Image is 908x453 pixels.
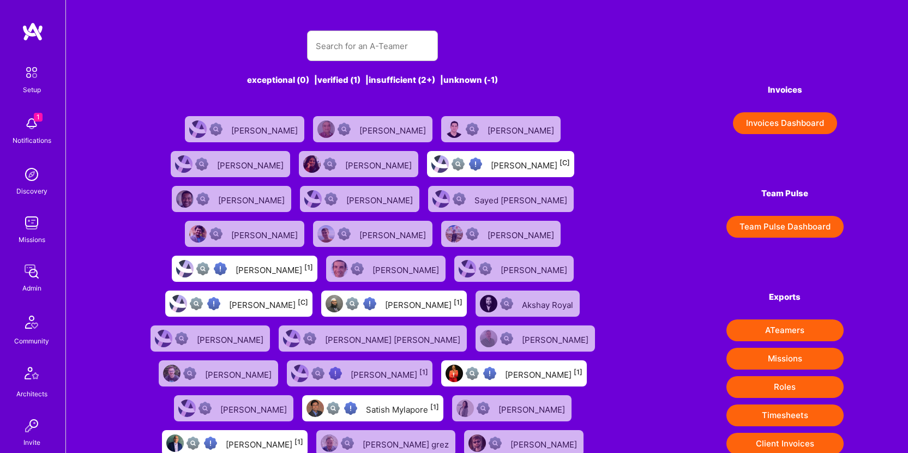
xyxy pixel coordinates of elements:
[176,260,194,277] img: User Avatar
[175,155,193,173] img: User Avatar
[167,251,322,286] a: User AvatarNot fully vettedHigh Potential User[PERSON_NAME][1]
[726,348,844,370] button: Missions
[166,434,184,452] img: User Avatar
[199,402,212,415] img: Not Scrubbed
[306,400,324,417] img: User Avatar
[189,225,207,243] img: User Avatar
[321,434,338,452] img: User Avatar
[733,112,837,134] button: Invoices Dashboard
[327,402,340,415] img: Not fully vetted
[317,286,471,321] a: User AvatarNot fully vettedHigh Potential User[PERSON_NAME][1]
[183,367,196,380] img: Not Scrubbed
[13,135,51,146] div: Notifications
[498,401,567,415] div: [PERSON_NAME]
[197,331,266,346] div: [PERSON_NAME]
[446,365,463,382] img: User Avatar
[226,436,303,450] div: [PERSON_NAME]
[454,298,462,306] sup: [1]
[175,332,188,345] img: Not Scrubbed
[522,297,575,311] div: Akshay Royal
[324,192,338,206] img: Not Scrubbed
[452,158,465,171] img: Not fully vetted
[205,366,274,380] div: [PERSON_NAME]
[469,158,482,171] img: High Potential User
[323,158,336,171] img: Not Scrubbed
[195,158,208,171] img: Not Scrubbed
[488,227,556,241] div: [PERSON_NAME]
[726,404,844,426] button: Timesheets
[329,367,342,380] img: High Potential User
[166,147,294,182] a: User AvatarNot Scrubbed[PERSON_NAME]
[489,437,502,450] img: Not Scrubbed
[726,216,844,238] button: Team Pulse Dashboard
[304,263,313,271] sup: [1]
[196,192,209,206] img: Not Scrubbed
[500,297,513,310] img: Not Scrubbed
[500,332,513,345] img: Not Scrubbed
[363,297,376,310] img: High Potential User
[471,321,599,356] a: User AvatarNot Scrubbed[PERSON_NAME]
[154,356,282,391] a: User AvatarNot Scrubbed[PERSON_NAME]
[317,225,335,243] img: User Avatar
[303,332,316,345] img: Not Scrubbed
[291,365,309,382] img: User Avatar
[446,225,463,243] img: User Avatar
[432,190,450,208] img: User Avatar
[726,112,844,134] a: Invoices Dashboard
[479,262,492,275] img: Not Scrubbed
[448,391,576,426] a: User AvatarNot Scrubbed[PERSON_NAME]
[170,391,298,426] a: User AvatarNot Scrubbed[PERSON_NAME]
[204,437,217,450] img: High Potential User
[351,262,364,275] img: Not Scrubbed
[346,297,359,310] img: Not fully vetted
[282,356,437,391] a: User AvatarNot fully vettedHigh Potential User[PERSON_NAME][1]
[726,189,844,198] h4: Team Pulse
[477,402,490,415] img: Not Scrubbed
[468,434,486,452] img: User Avatar
[309,112,437,147] a: User AvatarNot Scrubbed[PERSON_NAME]
[317,120,335,138] img: User Avatar
[474,192,569,206] div: Sayed [PERSON_NAME]
[14,335,49,347] div: Community
[220,401,289,415] div: [PERSON_NAME]
[363,436,451,450] div: [PERSON_NAME] grez
[424,182,578,216] a: User AvatarNot ScrubbedSayed [PERSON_NAME]
[488,122,556,136] div: [PERSON_NAME]
[726,85,844,95] h4: Invoices
[311,367,324,380] img: Not fully vetted
[322,251,450,286] a: User AvatarNot Scrubbed[PERSON_NAME]
[236,262,313,276] div: [PERSON_NAME]
[298,391,448,426] a: User AvatarNot fully vettedHigh Potential UserSatish Mylapore[1]
[437,356,591,391] a: User AvatarNot fully vettedHigh Potential User[PERSON_NAME][1]
[229,297,308,311] div: [PERSON_NAME]
[207,297,220,310] img: High Potential User
[480,295,497,312] img: User Avatar
[522,331,591,346] div: [PERSON_NAME]
[296,182,424,216] a: User AvatarNot Scrubbed[PERSON_NAME]
[330,260,348,277] img: User Avatar
[294,438,303,446] sup: [1]
[726,292,844,302] h4: Exports
[209,227,223,240] img: Not Scrubbed
[21,415,43,437] img: Invite
[218,192,287,206] div: [PERSON_NAME]
[344,402,357,415] img: High Potential User
[209,123,223,136] img: Not Scrubbed
[283,330,300,347] img: User Avatar
[21,212,43,234] img: teamwork
[466,123,479,136] img: Not Scrubbed
[130,74,615,86] div: exceptional (0) | verified (1) | insufficient (2+) | unknown (-1)
[453,192,466,206] img: Not Scrubbed
[22,22,44,41] img: logo
[726,319,844,341] button: ATeamers
[338,123,351,136] img: Not Scrubbed
[217,157,286,171] div: [PERSON_NAME]
[560,159,570,167] sup: [C]
[170,295,187,312] img: User Avatar
[446,120,463,138] img: User Avatar
[351,366,428,380] div: [PERSON_NAME]
[450,251,578,286] a: User AvatarNot Scrubbed[PERSON_NAME]
[437,216,565,251] a: User AvatarNot Scrubbed[PERSON_NAME]
[189,120,207,138] img: User Avatar
[466,367,479,380] img: Not fully vetted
